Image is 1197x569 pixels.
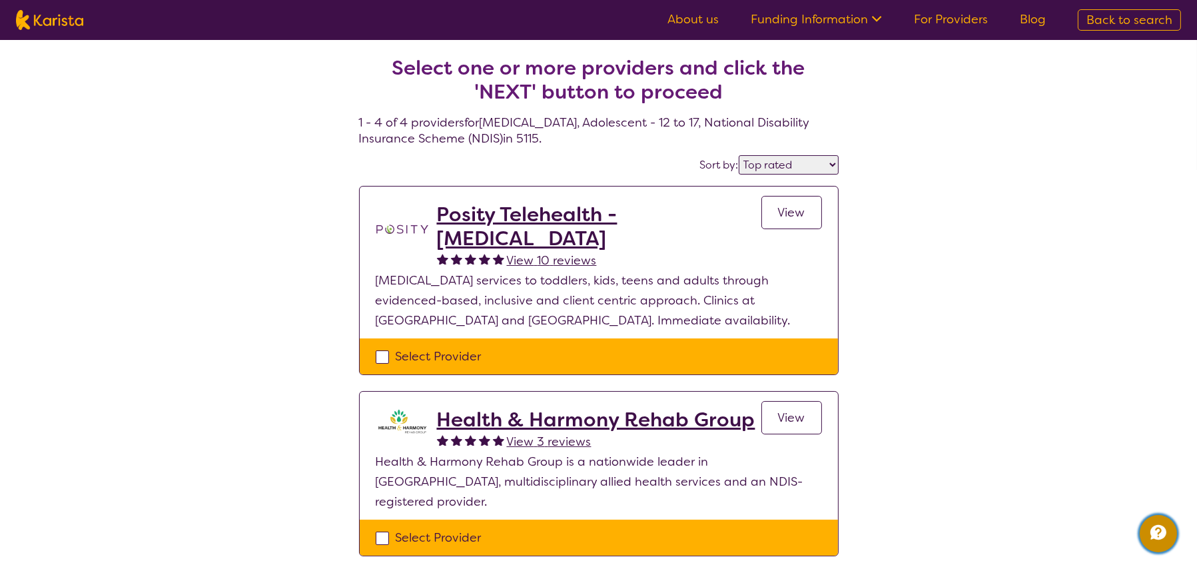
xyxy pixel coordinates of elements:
[778,410,805,426] span: View
[1078,9,1181,31] a: Back to search
[479,434,490,446] img: fullstar
[507,253,597,269] span: View 10 reviews
[16,10,83,30] img: Karista logo
[375,56,823,104] h2: Select one or more providers and click the 'NEXT' button to proceed
[1140,515,1177,552] button: Channel Menu
[451,434,462,446] img: fullstar
[437,434,448,446] img: fullstar
[376,203,429,256] img: t1bslo80pcylnzwjhndq.png
[778,205,805,221] span: View
[493,253,504,265] img: fullstar
[376,271,822,330] p: [MEDICAL_DATA] services to toddlers, kids, teens and adults through evidenced-based, inclusive an...
[761,401,822,434] a: View
[751,11,882,27] a: Funding Information
[507,432,592,452] a: View 3 reviews
[507,434,592,450] span: View 3 reviews
[479,253,490,265] img: fullstar
[700,158,739,172] label: Sort by:
[437,203,761,251] a: Posity Telehealth - [MEDICAL_DATA]
[465,434,476,446] img: fullstar
[493,434,504,446] img: fullstar
[465,253,476,265] img: fullstar
[437,253,448,265] img: fullstar
[376,452,822,512] p: Health & Harmony Rehab Group is a nationwide leader in [GEOGRAPHIC_DATA], multidisciplinary allie...
[1086,12,1172,28] span: Back to search
[376,408,429,434] img: ztak9tblhgtrn1fit8ap.png
[914,11,988,27] a: For Providers
[507,251,597,271] a: View 10 reviews
[761,196,822,229] a: View
[451,253,462,265] img: fullstar
[437,408,755,432] a: Health & Harmony Rehab Group
[359,24,839,147] h4: 1 - 4 of 4 providers for [MEDICAL_DATA] , Adolescent - 12 to 17 , National Disability Insurance S...
[667,11,719,27] a: About us
[1020,11,1046,27] a: Blog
